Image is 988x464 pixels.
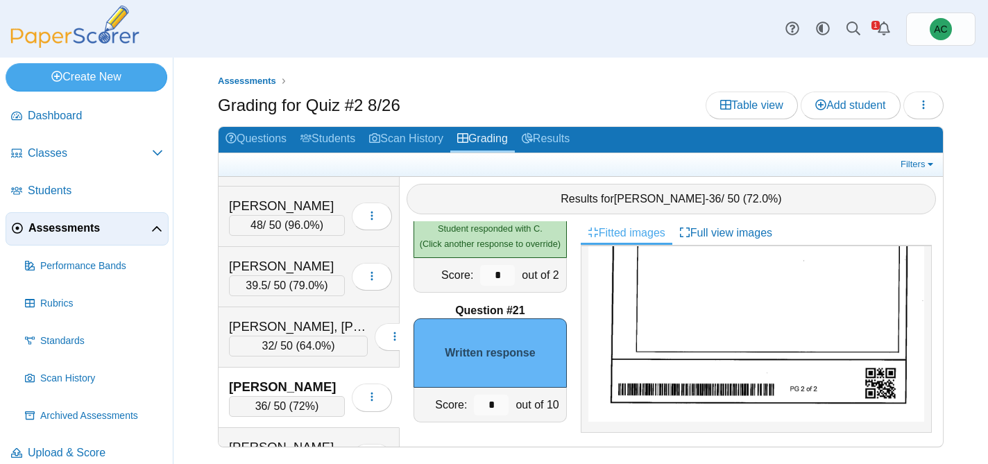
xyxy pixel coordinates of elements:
[19,362,169,395] a: Scan History
[801,92,900,119] a: Add student
[229,336,368,356] div: / 50 ( )
[6,100,169,133] a: Dashboard
[455,303,525,318] b: Question #21
[407,184,936,214] div: Results for - / 50 ( )
[255,400,268,412] span: 36
[414,258,477,292] div: Score:
[934,24,947,34] span: Andrew Christman
[229,197,345,215] div: [PERSON_NAME]
[706,92,798,119] a: Table view
[293,400,315,412] span: 72%
[300,340,331,352] span: 64.0%
[414,318,567,388] div: Written response
[6,38,144,50] a: PaperScorer
[229,438,345,456] div: [PERSON_NAME]
[246,280,267,291] span: 39.5
[229,396,345,417] div: / 50 ( )
[515,127,577,153] a: Results
[614,193,706,205] span: [PERSON_NAME]
[19,399,169,433] a: Archived Assessments
[40,297,163,311] span: Rubrics
[229,378,345,396] div: [PERSON_NAME]
[214,73,280,90] a: Assessments
[218,94,400,117] h1: Grading for Quiz #2 8/26
[40,334,163,348] span: Standards
[815,99,885,111] span: Add student
[414,388,470,422] div: Score:
[219,127,293,153] a: Questions
[19,325,169,358] a: Standards
[229,257,345,275] div: [PERSON_NAME]
[28,146,152,161] span: Classes
[930,18,952,40] span: Andrew Christman
[720,99,783,111] span: Table view
[28,445,163,461] span: Upload & Score
[897,157,939,171] a: Filters
[288,219,319,231] span: 96.0%
[250,219,263,231] span: 48
[362,127,450,153] a: Scan History
[450,127,515,153] a: Grading
[906,12,976,46] a: Andrew Christman
[518,258,565,292] div: out of 2
[262,340,275,352] span: 32
[438,223,543,234] span: Student responded with C.
[6,137,169,171] a: Classes
[709,193,722,205] span: 36
[512,388,565,422] div: out of 10
[40,372,163,386] span: Scan History
[19,287,169,320] a: Rubrics
[28,221,151,236] span: Assessments
[6,212,169,246] a: Assessments
[229,318,368,336] div: [PERSON_NAME], [PERSON_NAME]
[6,6,144,48] img: PaperScorer
[19,250,169,283] a: Performance Bands
[747,193,778,205] span: 72.0%
[40,259,163,273] span: Performance Bands
[28,183,163,198] span: Students
[229,275,345,296] div: / 50 ( )
[218,76,276,86] span: Assessments
[672,221,779,245] a: Full view images
[229,215,345,236] div: / 50 ( )
[293,280,324,291] span: 79.0%
[420,223,561,249] small: (Click another response to override)
[28,108,163,123] span: Dashboard
[40,409,163,423] span: Archived Assessments
[6,63,167,91] a: Create New
[869,14,899,44] a: Alerts
[581,221,672,245] a: Fitted images
[6,175,169,208] a: Students
[293,127,362,153] a: Students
